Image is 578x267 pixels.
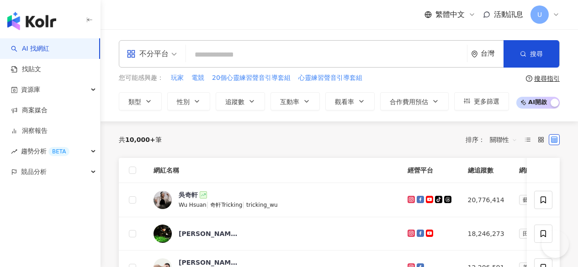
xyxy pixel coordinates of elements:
[242,201,246,208] span: |
[119,92,162,110] button: 類型
[490,132,517,147] span: 關聯性
[11,65,41,74] a: 找貼文
[154,191,172,209] img: KOL Avatar
[212,73,291,83] span: 20個心靈練習聲音引導套組
[179,202,207,208] span: Wu Hsuan
[461,183,512,217] td: 20,776,414
[298,73,362,83] span: 心靈練習聲音引導套組
[435,10,465,20] span: 繁體中文
[400,158,461,183] th: 經營平台
[270,92,320,110] button: 互動率
[154,225,172,243] img: KOL Avatar
[48,147,69,156] div: BETA
[177,98,190,105] span: 性別
[11,44,49,53] a: searchAI 找網紅
[7,12,56,30] img: logo
[127,47,169,61] div: 不分平台
[179,229,238,238] div: [PERSON_NAME] [PERSON_NAME]
[127,49,136,58] span: appstore
[167,92,210,110] button: 性別
[11,148,17,155] span: rise
[481,50,504,58] div: 台灣
[471,51,478,58] span: environment
[179,190,198,199] div: 吳奇軒
[474,98,499,105] span: 更多篩選
[125,136,155,143] span: 10,000+
[504,40,559,68] button: 搜尋
[298,73,363,83] button: 心靈練習聲音引導套組
[246,202,278,208] span: tricking_wu
[466,132,522,147] div: 排序：
[154,190,393,209] a: KOL Avatar吳奇軒Wu Hsuan|奇軒Tricking|tricking_wu
[119,136,162,143] div: 共 筆
[280,98,299,105] span: 互動率
[154,225,393,243] a: KOL Avatar[PERSON_NAME] [PERSON_NAME]
[530,50,543,58] span: 搜尋
[216,92,265,110] button: 追蹤數
[526,75,532,82] span: question-circle
[454,92,509,110] button: 更多篩選
[171,73,184,83] span: 玩家
[390,98,428,105] span: 合作費用預估
[179,258,238,267] div: [PERSON_NAME]
[11,126,48,136] a: 洞察報告
[128,98,141,105] span: 類型
[537,10,542,20] span: U
[210,202,242,208] span: 奇軒Tricking
[325,92,375,110] button: 觀看率
[461,158,512,183] th: 總追蹤數
[335,98,354,105] span: 觀看率
[170,73,184,83] button: 玩家
[191,73,204,83] span: 電競
[146,158,400,183] th: 網紅名稱
[494,10,523,19] span: 活動訊息
[541,230,569,258] iframe: Help Scout Beacon - Open
[21,162,47,182] span: 競品分析
[225,98,244,105] span: 追蹤數
[119,73,164,83] span: 您可能感興趣：
[519,195,554,205] span: 藝術與娛樂
[21,141,69,162] span: 趨勢分析
[461,217,512,251] td: 18,246,273
[11,106,48,115] a: 商案媒合
[21,79,40,100] span: 資源庫
[191,73,205,83] button: 電競
[380,92,449,110] button: 合作費用預估
[534,75,560,82] div: 搜尋指引
[212,73,291,83] button: 20個心靈練習聲音引導套組
[519,229,559,239] span: 田徑、馬拉松
[207,201,211,208] span: |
